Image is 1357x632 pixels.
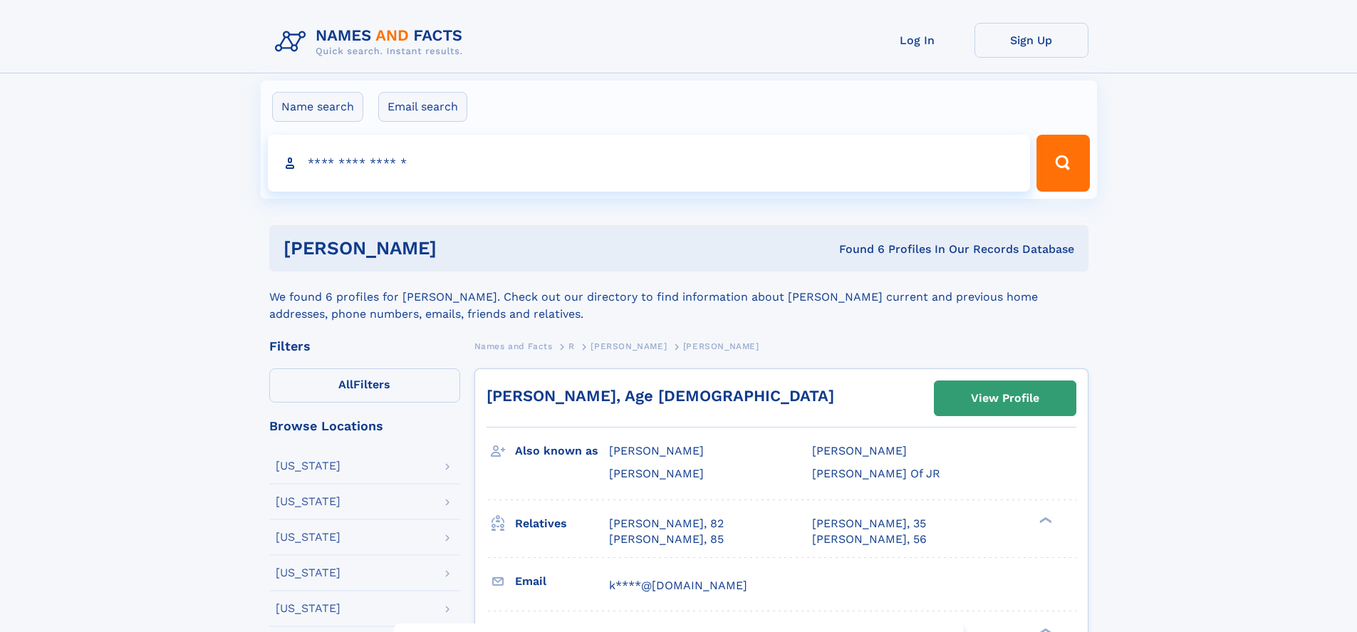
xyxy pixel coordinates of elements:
[1036,515,1053,524] div: ❯
[338,378,353,391] span: All
[591,341,667,351] span: [PERSON_NAME]
[974,23,1088,58] a: Sign Up
[269,420,460,432] div: Browse Locations
[515,439,609,463] h3: Also known as
[487,387,834,405] a: [PERSON_NAME], Age [DEMOGRAPHIC_DATA]
[609,467,704,480] span: [PERSON_NAME]
[515,569,609,594] h3: Email
[812,467,940,480] span: [PERSON_NAME] Of JR
[272,92,363,122] label: Name search
[609,516,724,532] a: [PERSON_NAME], 82
[568,337,575,355] a: R
[971,382,1039,415] div: View Profile
[609,532,724,547] a: [PERSON_NAME], 85
[812,532,927,547] a: [PERSON_NAME], 56
[812,444,907,457] span: [PERSON_NAME]
[609,444,704,457] span: [PERSON_NAME]
[276,532,340,543] div: [US_STATE]
[683,341,759,351] span: [PERSON_NAME]
[1036,135,1089,192] button: Search Button
[268,135,1031,192] input: search input
[269,368,460,403] label: Filters
[812,516,926,532] a: [PERSON_NAME], 35
[378,92,467,122] label: Email search
[276,567,340,579] div: [US_STATE]
[935,381,1076,415] a: View Profile
[568,341,575,351] span: R
[638,242,1074,257] div: Found 6 Profiles In Our Records Database
[276,603,340,614] div: [US_STATE]
[276,496,340,507] div: [US_STATE]
[269,271,1088,323] div: We found 6 profiles for [PERSON_NAME]. Check out our directory to find information about [PERSON_...
[276,460,340,472] div: [US_STATE]
[284,239,638,257] h1: [PERSON_NAME]
[591,337,667,355] a: [PERSON_NAME]
[474,337,553,355] a: Names and Facts
[861,23,974,58] a: Log In
[269,340,460,353] div: Filters
[515,512,609,536] h3: Relatives
[269,23,474,61] img: Logo Names and Facts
